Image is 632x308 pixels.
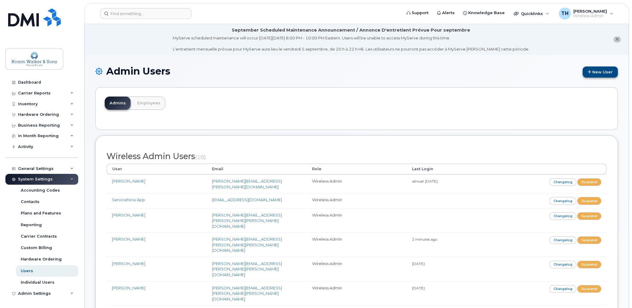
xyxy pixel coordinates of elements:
a: Suspend [577,178,601,186]
th: Last Login [407,164,507,174]
a: [PERSON_NAME] [112,261,145,266]
a: [PERSON_NAME] [112,179,145,183]
a: Suspend [577,285,601,293]
a: [PERSON_NAME][EMAIL_ADDRESS][PERSON_NAME][PERSON_NAME][DOMAIN_NAME] [212,237,282,253]
a: Changelog [549,285,577,293]
a: New User [583,66,618,78]
h1: Admin Users [95,66,618,78]
a: [PERSON_NAME][EMAIL_ADDRESS][PERSON_NAME][DOMAIN_NAME] [212,179,282,189]
a: Changelog [549,178,577,186]
a: ServiceNow App [112,197,145,202]
td: Wireless Admin [307,257,407,281]
th: User [107,164,206,174]
a: [PERSON_NAME] [112,285,145,290]
small: 2 minutes ago [412,237,437,242]
td: Wireless Admin [307,193,407,208]
small: [DATE] [412,286,425,290]
a: [EMAIL_ADDRESS][DOMAIN_NAME] [212,197,282,202]
a: [PERSON_NAME] [112,237,145,242]
a: Suspend [577,197,601,205]
div: MyServe scheduled maintenance will occur [DATE][DATE] 8:00 PM - 10:00 PM Eastern. Users will be u... [173,35,529,52]
h2: Wireless Admin Users [107,152,607,161]
th: Email [206,164,306,174]
small: almost [DATE] [412,179,438,183]
a: Changelog [549,197,577,205]
small: (10) [195,154,206,160]
td: Wireless Admin [307,208,407,233]
button: close notification [613,36,621,43]
a: [PERSON_NAME][EMAIL_ADDRESS][PERSON_NAME][PERSON_NAME][DOMAIN_NAME] [212,213,282,229]
a: Suspend [577,236,601,244]
td: Wireless Admin [307,281,407,306]
td: Wireless Admin [307,174,407,193]
a: Changelog [549,236,577,244]
a: Employees [132,97,165,110]
th: Role [307,164,407,174]
a: Suspend [577,212,601,220]
a: [PERSON_NAME] [112,213,145,217]
a: Changelog [549,212,577,220]
small: [DATE] [412,261,425,266]
td: Wireless Admin [307,233,407,257]
a: Changelog [549,261,577,268]
a: Admins [105,97,131,110]
a: [PERSON_NAME][EMAIL_ADDRESS][PERSON_NAME][PERSON_NAME][DOMAIN_NAME] [212,285,282,301]
div: September Scheduled Maintenance Announcement / Annonce D'entretient Prévue Pour septembre [232,27,470,33]
a: [PERSON_NAME][EMAIL_ADDRESS][PERSON_NAME][PERSON_NAME][DOMAIN_NAME] [212,261,282,277]
a: Suspend [577,261,601,268]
